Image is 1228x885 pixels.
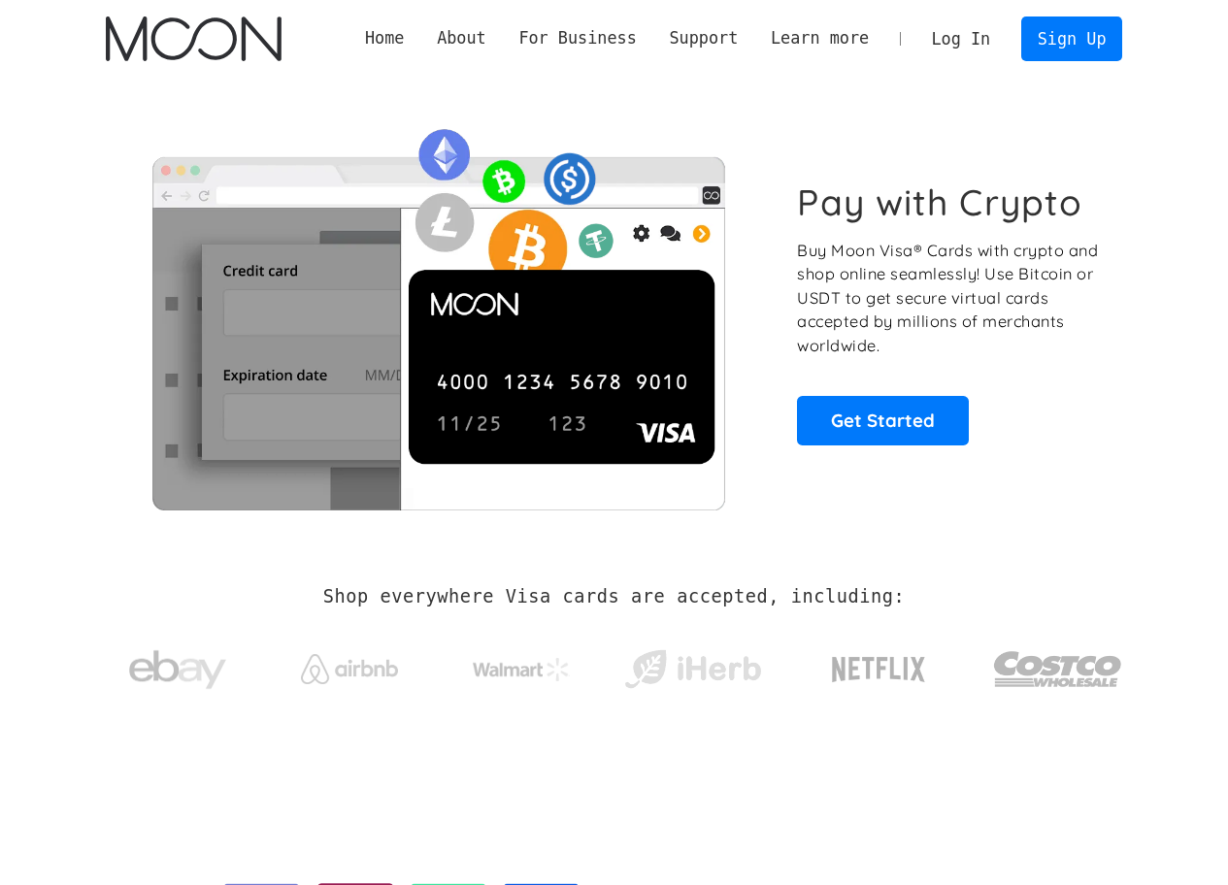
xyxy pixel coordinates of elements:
[620,644,765,695] img: iHerb
[348,26,420,50] a: Home
[473,658,570,681] img: Walmart
[993,613,1123,715] a: Costco
[277,635,421,694] a: Airbnb
[653,26,754,50] div: Support
[106,16,282,61] a: home
[771,26,869,50] div: Learn more
[915,17,1007,60] a: Log In
[797,180,1082,224] h1: Pay with Crypto
[797,396,969,444] a: Get Started
[503,26,653,50] div: For Business
[1021,16,1122,60] a: Sign Up
[106,115,771,509] img: Moon Cards let you spend your crypto anywhere Visa is accepted.
[669,26,738,50] div: Support
[797,239,1101,358] p: Buy Moon Visa® Cards with crypto and shop online seamlessly! Use Bitcoin or USDT to get secure vi...
[129,639,226,701] img: ebay
[830,645,927,694] img: Netflix
[518,26,636,50] div: For Business
[792,626,966,704] a: Netflix
[106,620,250,710] a: ebay
[106,16,282,61] img: Moon Logo
[301,654,398,684] img: Airbnb
[620,625,765,705] a: iHerb
[437,26,486,50] div: About
[448,639,593,691] a: Walmart
[993,633,1123,705] img: Costco
[754,26,885,50] div: Learn more
[323,586,905,607] h2: Shop everywhere Visa cards are accepted, including:
[420,26,502,50] div: About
